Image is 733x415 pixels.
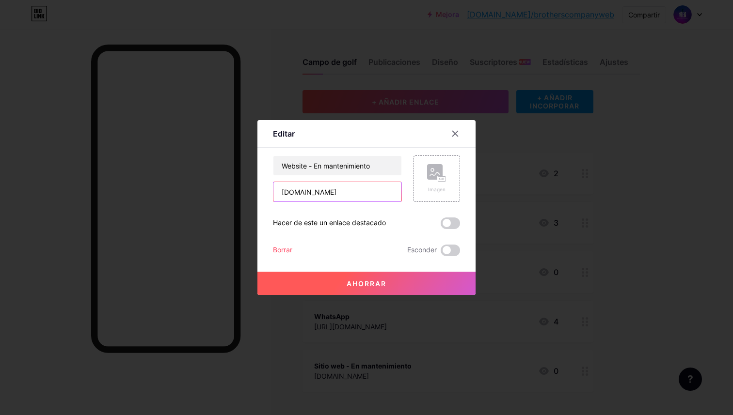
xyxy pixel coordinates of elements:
[273,129,295,138] font: Editar
[273,182,401,201] input: URL
[257,272,476,295] button: Ahorrar
[273,218,386,227] font: Hacer de este un enlace destacado
[428,186,446,192] font: Imagen
[273,246,292,254] font: Borrar
[347,279,386,288] font: Ahorrar
[407,246,437,254] font: Esconder
[273,156,401,175] input: Título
